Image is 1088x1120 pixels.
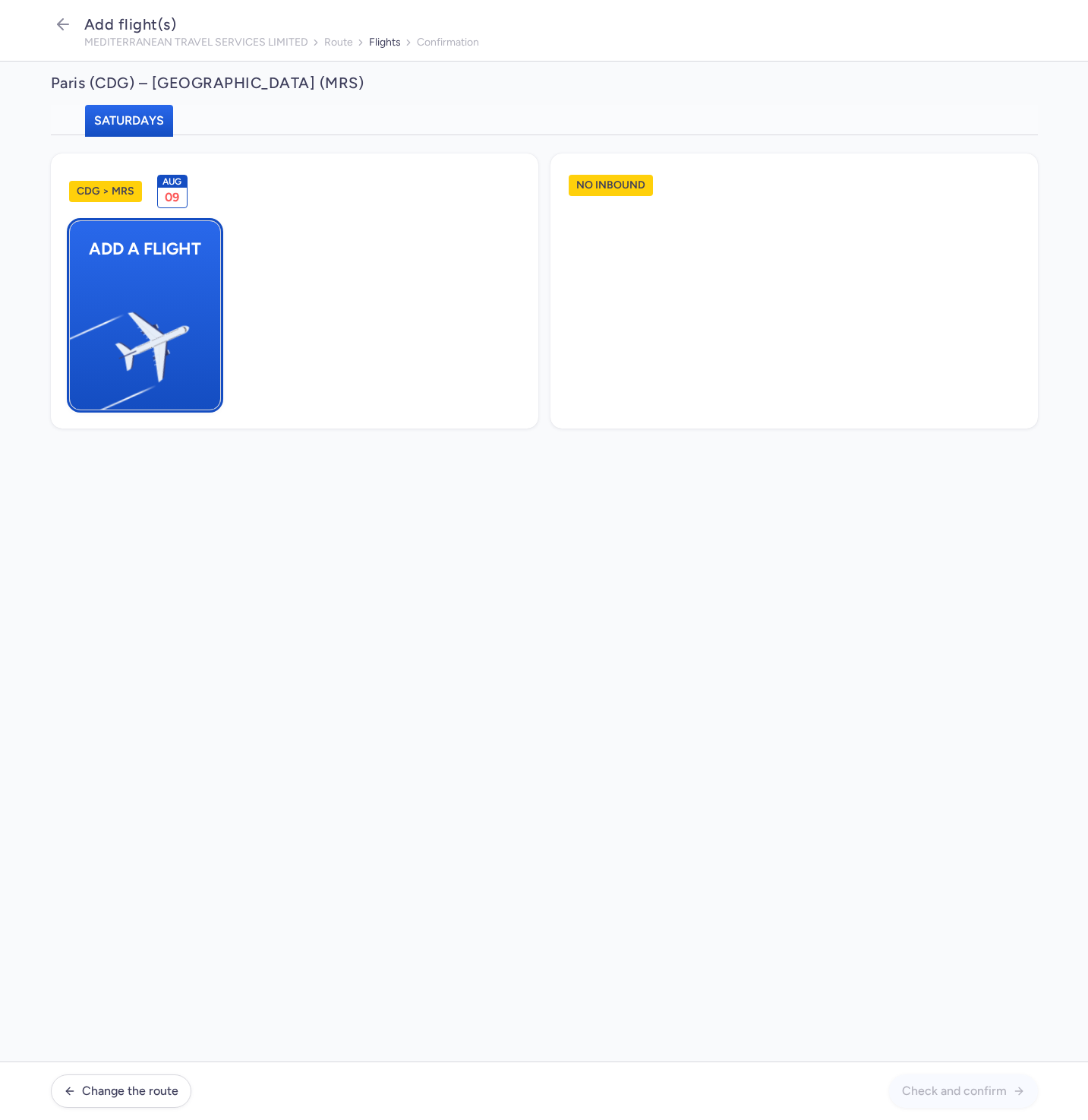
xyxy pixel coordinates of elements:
[51,1074,191,1108] button: Change the route
[70,221,220,277] span: Add a flight
[902,1084,1007,1098] span: Check and confirm
[324,36,353,49] button: route
[165,190,179,204] span: 09
[889,1074,1038,1108] button: Check and confirm
[84,36,308,49] button: MEDITERRANEAN TRAVEL SERVICES LIMITED
[51,62,1038,105] h2: Paris (CDG) – [GEOGRAPHIC_DATA] (MRS)
[84,15,177,33] span: Add flight(s)
[94,113,164,128] span: Saturdays
[69,220,221,410] button: Add a flightPlane Illustration
[82,1084,178,1098] span: Change the route
[569,175,653,196] h1: No inbound
[417,36,479,49] button: confirmation
[369,36,401,49] button: flights
[162,176,181,187] span: Aug
[69,181,142,202] h1: CDG > MRS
